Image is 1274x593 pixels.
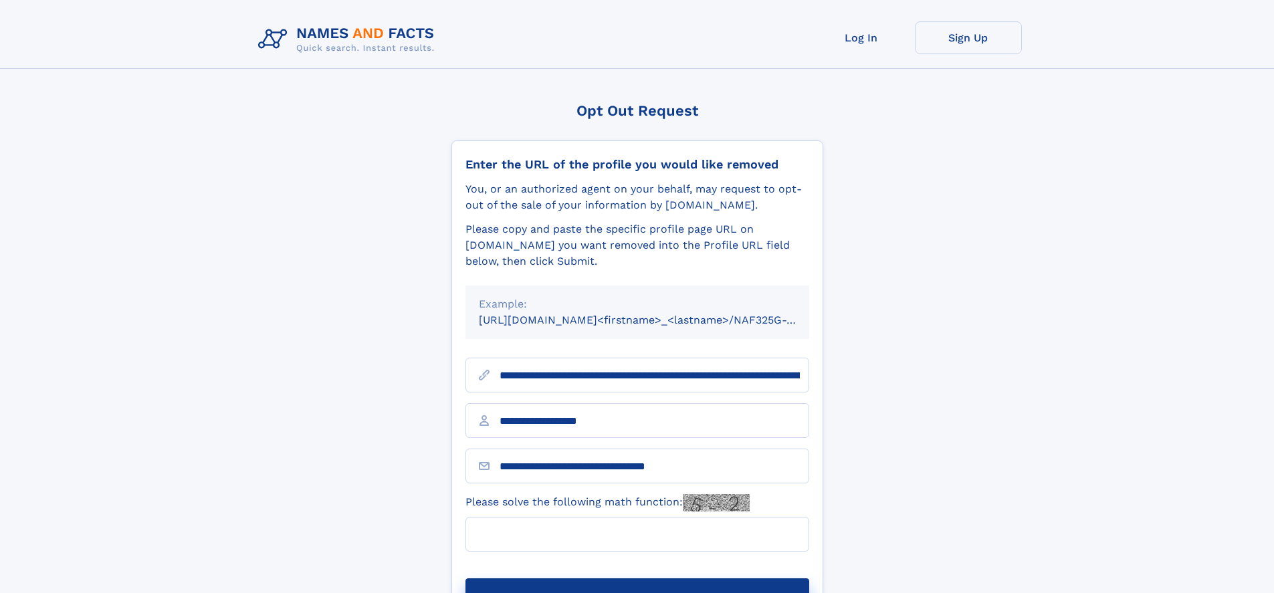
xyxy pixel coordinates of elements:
[451,102,823,119] div: Opt Out Request
[465,494,750,511] label: Please solve the following math function:
[253,21,445,57] img: Logo Names and Facts
[808,21,915,54] a: Log In
[479,314,835,326] small: [URL][DOMAIN_NAME]<firstname>_<lastname>/NAF325G-xxxxxxxx
[465,157,809,172] div: Enter the URL of the profile you would like removed
[479,296,796,312] div: Example:
[465,221,809,269] div: Please copy and paste the specific profile page URL on [DOMAIN_NAME] you want removed into the Pr...
[465,181,809,213] div: You, or an authorized agent on your behalf, may request to opt-out of the sale of your informatio...
[915,21,1022,54] a: Sign Up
